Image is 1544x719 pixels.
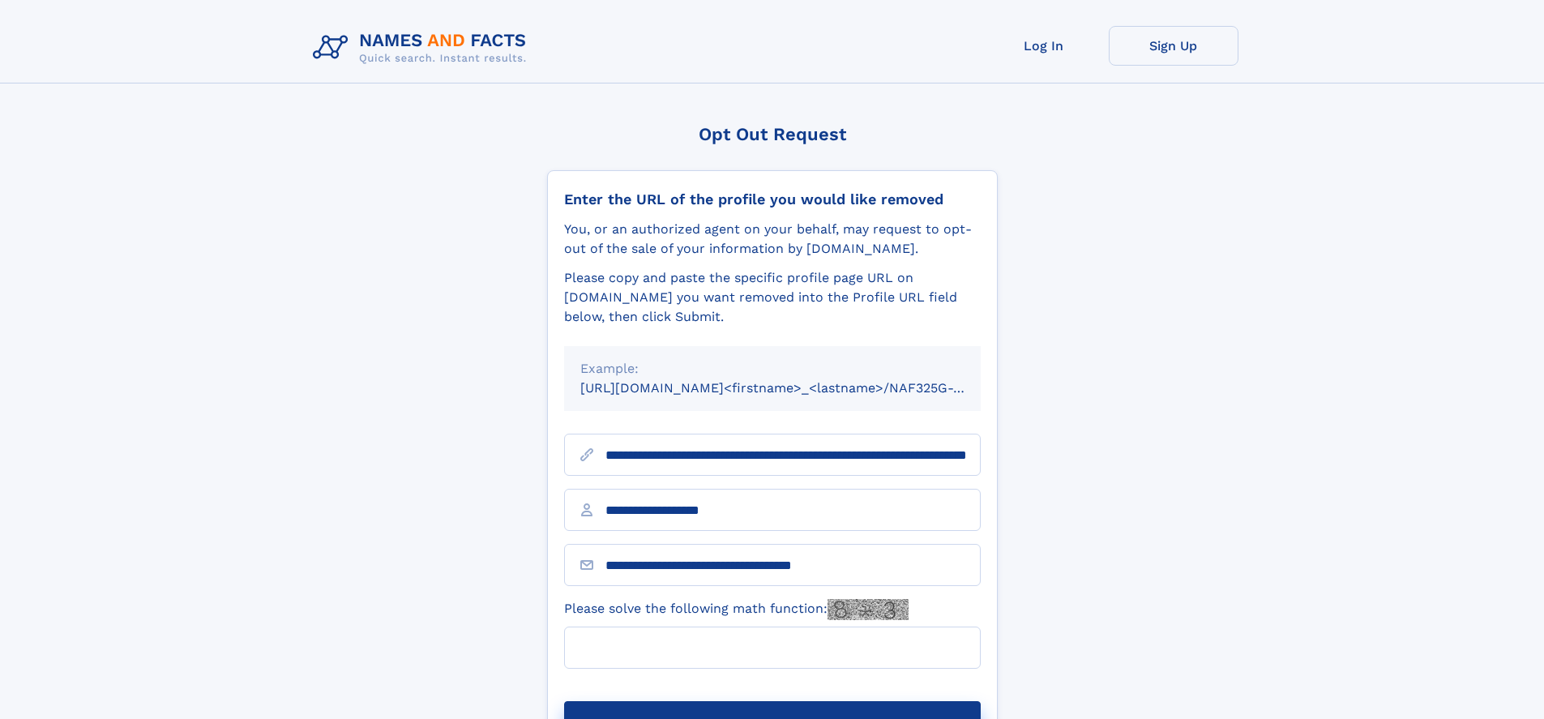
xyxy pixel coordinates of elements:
[1109,26,1238,66] a: Sign Up
[564,268,981,327] div: Please copy and paste the specific profile page URL on [DOMAIN_NAME] you want removed into the Pr...
[306,26,540,70] img: Logo Names and Facts
[564,599,909,620] label: Please solve the following math function:
[580,380,1012,396] small: [URL][DOMAIN_NAME]<firstname>_<lastname>/NAF325G-xxxxxxxx
[580,359,964,379] div: Example:
[979,26,1109,66] a: Log In
[547,124,998,144] div: Opt Out Request
[564,190,981,208] div: Enter the URL of the profile you would like removed
[564,220,981,259] div: You, or an authorized agent on your behalf, may request to opt-out of the sale of your informatio...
